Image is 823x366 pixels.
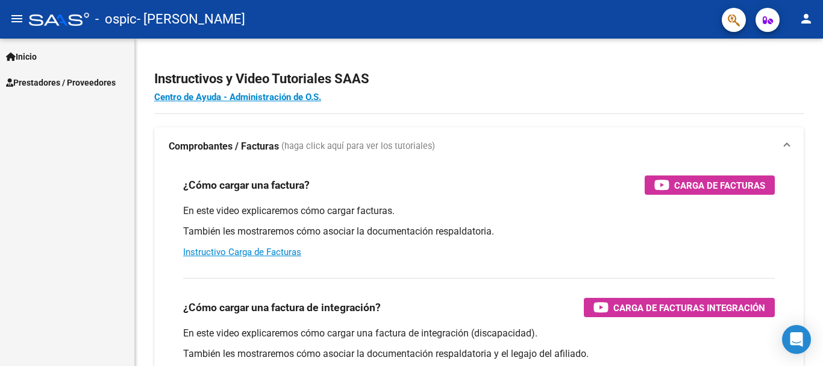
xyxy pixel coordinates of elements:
span: (haga click aquí para ver los tutoriales) [281,140,435,153]
button: Carga de Facturas Integración [584,298,775,317]
h3: ¿Cómo cargar una factura de integración? [183,299,381,316]
mat-icon: menu [10,11,24,26]
h3: ¿Cómo cargar una factura? [183,177,310,194]
mat-icon: person [799,11,813,26]
p: También les mostraremos cómo asociar la documentación respaldatoria. [183,225,775,238]
strong: Comprobantes / Facturas [169,140,279,153]
a: Centro de Ayuda - Administración de O.S. [154,92,321,103]
p: En este video explicaremos cómo cargar facturas. [183,204,775,218]
p: También les mostraremos cómo asociar la documentación respaldatoria y el legajo del afiliado. [183,347,775,361]
span: - ospic [95,6,137,33]
span: Carga de Facturas Integración [613,300,765,315]
p: En este video explicaremos cómo cargar una factura de integración (discapacidad). [183,327,775,340]
span: Inicio [6,50,37,63]
span: Carga de Facturas [674,178,765,193]
span: Prestadores / Proveedores [6,76,116,89]
button: Carga de Facturas [645,175,775,195]
a: Instructivo Carga de Facturas [183,247,301,257]
span: - [PERSON_NAME] [137,6,245,33]
mat-expansion-panel-header: Comprobantes / Facturas (haga click aquí para ver los tutoriales) [154,127,804,166]
div: Open Intercom Messenger [782,325,811,354]
h2: Instructivos y Video Tutoriales SAAS [154,68,804,90]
